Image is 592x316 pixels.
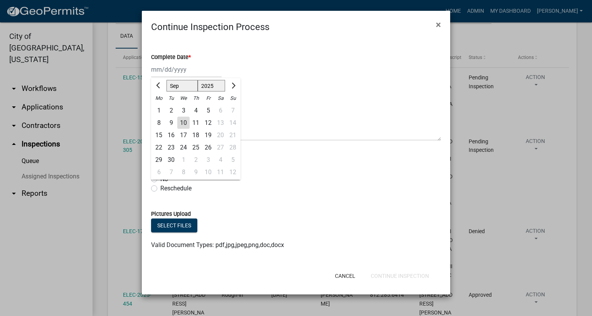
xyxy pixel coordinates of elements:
label: Complete Date [151,55,191,60]
div: 3 [177,104,190,117]
div: Wednesday, September 10, 2025 [177,117,190,129]
h4: Continue Inspection Process [151,20,269,34]
div: 6 [153,166,165,178]
div: Fr [202,92,214,104]
div: 8 [153,117,165,129]
div: 15 [153,129,165,141]
div: 22 [153,141,165,154]
div: 4 [190,104,202,117]
div: 2 [190,154,202,166]
div: Monday, September 8, 2025 [153,117,165,129]
div: 2 [165,104,177,117]
div: Friday, September 5, 2025 [202,104,214,117]
button: Next month [228,80,237,92]
div: 23 [165,141,177,154]
div: 29 [153,154,165,166]
div: Friday, September 19, 2025 [202,129,214,141]
button: Cancel [329,269,362,283]
div: 7 [165,166,177,178]
div: Friday, October 10, 2025 [202,166,214,178]
select: Select year [198,80,225,92]
label: Reschedule [160,184,192,193]
div: Tu [165,92,177,104]
div: Wednesday, October 1, 2025 [177,154,190,166]
div: Monday, September 1, 2025 [153,104,165,117]
div: Monday, September 22, 2025 [153,141,165,154]
input: mm/dd/yyyy [151,62,222,77]
div: Friday, September 12, 2025 [202,117,214,129]
button: Previous month [154,80,163,92]
div: 16 [165,129,177,141]
div: 12 [202,117,214,129]
button: Continue Inspection [365,269,435,283]
div: Wednesday, October 8, 2025 [177,166,190,178]
div: 9 [165,117,177,129]
div: 3 [202,154,214,166]
div: Tuesday, October 7, 2025 [165,166,177,178]
div: Monday, September 29, 2025 [153,154,165,166]
div: Tuesday, September 16, 2025 [165,129,177,141]
div: 5 [202,104,214,117]
div: Tuesday, September 23, 2025 [165,141,177,154]
div: 30 [165,154,177,166]
div: 19 [202,129,214,141]
div: Su [227,92,239,104]
div: 11 [190,117,202,129]
div: Tuesday, September 30, 2025 [165,154,177,166]
div: Monday, September 15, 2025 [153,129,165,141]
div: 10 [177,117,190,129]
div: Thursday, September 18, 2025 [190,129,202,141]
div: 10 [202,166,214,178]
div: Wednesday, September 24, 2025 [177,141,190,154]
div: 17 [177,129,190,141]
div: Friday, September 26, 2025 [202,141,214,154]
div: Wednesday, September 17, 2025 [177,129,190,141]
div: Mo [153,92,165,104]
div: 8 [177,166,190,178]
div: Sa [214,92,227,104]
div: 25 [190,141,202,154]
div: Thursday, October 9, 2025 [190,166,202,178]
div: Th [190,92,202,104]
div: Thursday, September 25, 2025 [190,141,202,154]
div: 1 [153,104,165,117]
div: Friday, October 3, 2025 [202,154,214,166]
button: Close [430,14,447,35]
span: × [436,19,441,30]
div: Tuesday, September 9, 2025 [165,117,177,129]
div: Thursday, September 11, 2025 [190,117,202,129]
span: Valid Document Types: pdf,jpg,jpeg,png,doc,docx [151,241,284,249]
label: Pictures Upload [151,212,191,217]
button: Select files [151,219,197,232]
div: Thursday, September 4, 2025 [190,104,202,117]
div: We [177,92,190,104]
div: 26 [202,141,214,154]
div: Tuesday, September 2, 2025 [165,104,177,117]
div: Monday, October 6, 2025 [153,166,165,178]
div: 24 [177,141,190,154]
select: Select month [166,80,198,92]
div: 1 [177,154,190,166]
div: Wednesday, September 3, 2025 [177,104,190,117]
div: 18 [190,129,202,141]
div: Thursday, October 2, 2025 [190,154,202,166]
div: 9 [190,166,202,178]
